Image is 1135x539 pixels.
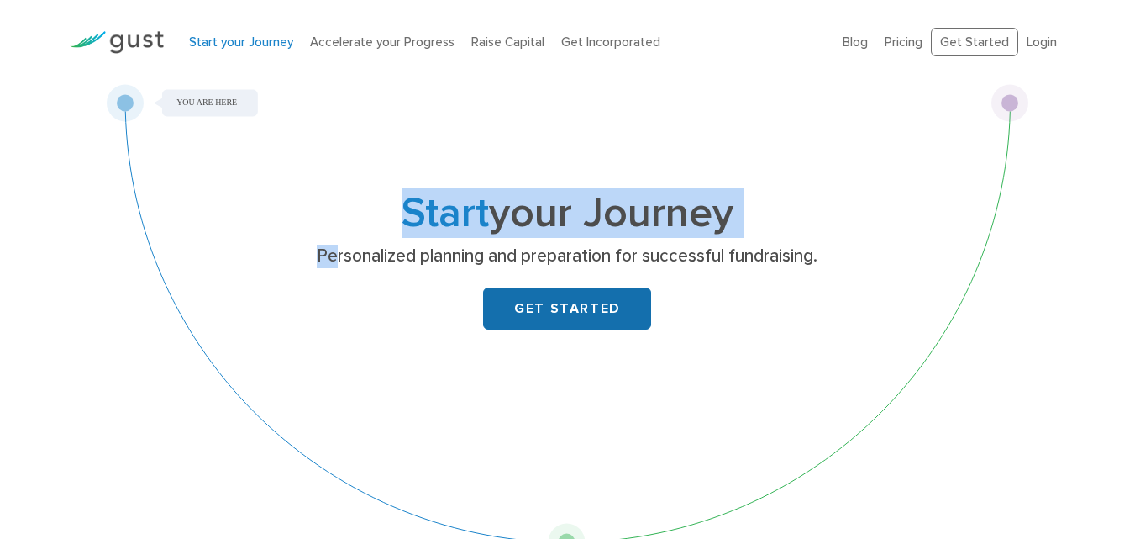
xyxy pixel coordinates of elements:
a: Accelerate your Progress [310,34,455,50]
a: Pricing [885,34,922,50]
p: Personalized planning and preparation for successful fundraising. [242,245,893,268]
h1: your Journey [235,194,899,233]
a: Get Incorporated [561,34,660,50]
a: Blog [843,34,868,50]
a: Get Started [931,28,1018,57]
a: Raise Capital [471,34,544,50]
a: Start your Journey [189,34,293,50]
img: Gust Logo [70,31,164,54]
a: GET STARTED [483,288,651,330]
span: Start [402,188,489,238]
a: Login [1027,34,1057,50]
